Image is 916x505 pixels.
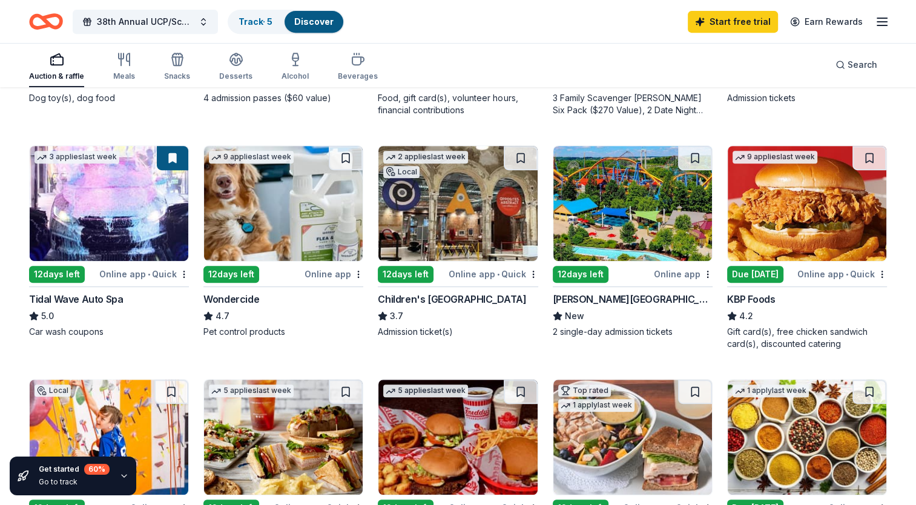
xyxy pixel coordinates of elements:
div: Beverages [338,71,378,81]
div: Auction & raffle [29,71,84,81]
div: 1 apply last week [733,385,809,397]
span: 5.0 [41,309,54,323]
div: 60 % [84,464,110,475]
a: Earn Rewards [783,11,870,33]
div: Get started [39,464,110,475]
div: 12 days left [203,266,259,283]
div: 5 applies last week [383,385,468,397]
span: • [497,269,499,279]
div: 3 Family Scavenger [PERSON_NAME] Six Pack ($270 Value), 2 Date Night Scavenger [PERSON_NAME] Two ... [553,92,713,116]
div: 2 single-day admission tickets [553,326,713,338]
div: Meals [113,71,135,81]
div: Due [DATE] [727,266,783,283]
div: Snacks [164,71,190,81]
div: Online app [654,266,713,282]
img: Image for Philadelphia Rock Gyms [30,380,188,495]
div: Online app Quick [797,266,887,282]
div: 1 apply last week [558,399,634,412]
img: Image for Wondercide [204,146,363,261]
div: Wondercide [203,292,259,306]
span: New [565,309,584,323]
img: Image for Freddy's Frozen Custard & Steakburgers [378,380,537,495]
div: 9 applies last week [733,151,817,163]
button: 38th Annual UCP/SchmidtKramer Golf Tournament [73,10,218,34]
div: 3 applies last week [35,151,119,163]
img: Image for McAlister's Deli [204,380,363,495]
a: Start free trial [688,11,778,33]
div: Admission tickets [727,92,887,104]
button: Meals [113,47,135,87]
div: Food, gift card(s), volunteer hours, financial contributions [378,92,538,116]
div: Tidal Wave Auto Spa [29,292,123,306]
span: Search [848,58,877,72]
div: Go to track [39,477,110,487]
div: Car wash coupons [29,326,189,338]
div: Top rated [558,385,611,397]
span: 4.2 [739,309,753,323]
div: Admission ticket(s) [378,326,538,338]
div: 5 applies last week [209,385,294,397]
div: Local [35,385,71,397]
span: • [148,269,150,279]
a: Image for Children's Museum of Pittsburgh2 applieslast weekLocal12days leftOnline app•QuickChildr... [378,145,538,338]
button: Beverages [338,47,378,87]
a: Home [29,7,63,36]
div: Gift card(s), free chicken sandwich card(s), discounted catering [727,326,887,350]
button: Desserts [219,47,252,87]
span: 3.7 [390,309,403,323]
img: Image for Turning Point Restaurants [553,380,712,495]
img: Image for Price Chopper [728,380,886,495]
a: Image for Dorney Park & Wildwater Kingdom12days leftOnline app[PERSON_NAME][GEOGRAPHIC_DATA]New2 ... [553,145,713,338]
button: Alcohol [282,47,309,87]
img: Image for Children's Museum of Pittsburgh [378,146,537,261]
div: 2 applies last week [383,151,468,163]
img: Image for Tidal Wave Auto Spa [30,146,188,261]
div: Desserts [219,71,252,81]
div: Online app [305,266,363,282]
div: Pet control products [203,326,363,338]
div: Children's [GEOGRAPHIC_DATA] [378,292,526,306]
div: Dog toy(s), dog food [29,92,189,104]
img: Image for KBP Foods [728,146,886,261]
button: Snacks [164,47,190,87]
img: Image for Dorney Park & Wildwater Kingdom [553,146,712,261]
div: Online app Quick [99,266,189,282]
button: Track· 5Discover [228,10,344,34]
span: 38th Annual UCP/SchmidtKramer Golf Tournament [97,15,194,29]
span: • [846,269,848,279]
div: [PERSON_NAME][GEOGRAPHIC_DATA] [553,292,713,306]
div: 12 days left [378,266,433,283]
a: Image for Wondercide9 applieslast week12days leftOnline appWondercide4.7Pet control products [203,145,363,338]
button: Search [826,53,887,77]
a: Discover [294,16,334,27]
div: Online app Quick [449,266,538,282]
a: Track· 5 [239,16,272,27]
div: Alcohol [282,71,309,81]
a: Image for Tidal Wave Auto Spa3 applieslast week12days leftOnline app•QuickTidal Wave Auto Spa5.0C... [29,145,189,338]
div: 12 days left [553,266,608,283]
button: Auction & raffle [29,47,84,87]
div: 12 days left [29,266,85,283]
div: 4 admission passes ($60 value) [203,92,363,104]
div: KBP Foods [727,292,775,306]
span: 4.7 [216,309,229,323]
div: 9 applies last week [209,151,294,163]
a: Image for KBP Foods9 applieslast weekDue [DATE]Online app•QuickKBP Foods4.2Gift card(s), free chi... [727,145,887,350]
div: Local [383,166,420,178]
